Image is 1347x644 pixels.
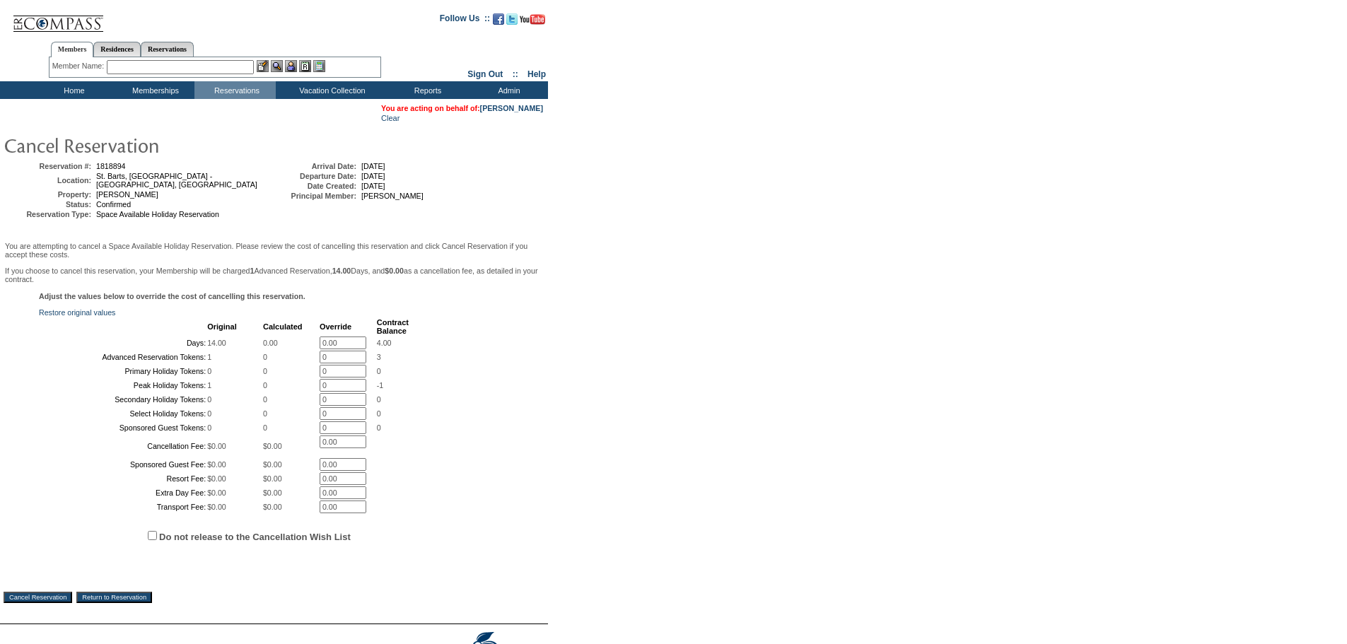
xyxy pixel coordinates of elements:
[39,308,115,317] a: Restore original values
[272,162,356,170] td: Arrival Date:
[96,172,257,189] span: St. Barts, [GEOGRAPHIC_DATA] - [GEOGRAPHIC_DATA], [GEOGRAPHIC_DATA]
[263,488,282,497] span: $0.00
[40,435,206,457] td: Cancellation Fee:
[480,104,543,112] a: [PERSON_NAME]
[385,267,404,275] b: $0.00
[263,503,282,511] span: $0.00
[377,409,381,418] span: 0
[6,172,91,189] td: Location:
[263,381,267,390] span: 0
[313,60,325,72] img: b_calculator.gif
[207,367,211,375] span: 0
[40,393,206,406] td: Secondary Holiday Tokens:
[207,322,237,331] b: Original
[276,81,385,99] td: Vacation Collection
[96,190,158,199] span: [PERSON_NAME]
[194,81,276,99] td: Reservations
[527,69,546,79] a: Help
[285,60,297,72] img: Impersonate
[377,353,381,361] span: 3
[5,267,543,283] p: If you choose to cancel this reservation, your Membership will be charged Advanced Reservation, D...
[377,395,381,404] span: 0
[207,353,211,361] span: 1
[51,42,94,57] a: Members
[385,81,467,99] td: Reports
[40,486,206,499] td: Extra Day Fee:
[520,18,545,26] a: Subscribe to our YouTube Channel
[272,192,356,200] td: Principal Member:
[361,192,424,200] span: [PERSON_NAME]
[320,322,351,331] b: Override
[493,13,504,25] img: Become our fan on Facebook
[377,367,381,375] span: 0
[207,460,226,469] span: $0.00
[40,351,206,363] td: Advanced Reservation Tokens:
[207,442,226,450] span: $0.00
[257,60,269,72] img: b_edit.gif
[96,210,219,218] span: Space Available Holiday Reservation
[6,200,91,209] td: Status:
[40,472,206,485] td: Resort Fee:
[207,503,226,511] span: $0.00
[361,182,385,190] span: [DATE]
[4,592,72,603] input: Cancel Reservation
[263,353,267,361] span: 0
[377,318,409,335] b: Contract Balance
[377,381,383,390] span: -1
[40,500,206,513] td: Transport Fee:
[263,423,267,432] span: 0
[263,442,282,450] span: $0.00
[263,395,267,404] span: 0
[263,322,303,331] b: Calculated
[263,367,267,375] span: 0
[40,421,206,434] td: Sponsored Guest Tokens:
[272,182,356,190] td: Date Created:
[207,488,226,497] span: $0.00
[332,267,351,275] b: 14.00
[361,172,385,180] span: [DATE]
[6,210,91,218] td: Reservation Type:
[263,460,282,469] span: $0.00
[207,423,211,432] span: 0
[5,242,543,259] p: You are attempting to cancel a Space Available Holiday Reservation. Please review the cost of can...
[271,60,283,72] img: View
[40,365,206,377] td: Primary Holiday Tokens:
[39,292,305,300] b: Adjust the values below to override the cost of cancelling this reservation.
[263,339,278,347] span: 0.00
[40,336,206,349] td: Days:
[381,114,400,122] a: Clear
[513,69,518,79] span: ::
[32,81,113,99] td: Home
[141,42,194,57] a: Reservations
[377,339,392,347] span: 4.00
[440,12,490,29] td: Follow Us ::
[40,379,206,392] td: Peak Holiday Tokens:
[40,407,206,420] td: Select Holiday Tokens:
[263,474,282,483] span: $0.00
[113,81,194,99] td: Memberships
[96,200,131,209] span: Confirmed
[207,381,211,390] span: 1
[377,423,381,432] span: 0
[467,81,548,99] td: Admin
[207,409,211,418] span: 0
[263,409,267,418] span: 0
[207,395,211,404] span: 0
[381,104,543,112] span: You are acting on behalf of:
[361,162,385,170] span: [DATE]
[272,172,356,180] td: Departure Date:
[96,162,126,170] span: 1818894
[506,18,518,26] a: Follow us on Twitter
[76,592,152,603] input: Return to Reservation
[467,69,503,79] a: Sign Out
[520,14,545,25] img: Subscribe to our YouTube Channel
[159,532,351,542] label: Do not release to the Cancellation Wish List
[6,162,91,170] td: Reservation #:
[52,60,107,72] div: Member Name:
[207,339,226,347] span: 14.00
[250,267,255,275] b: 1
[493,18,504,26] a: Become our fan on Facebook
[299,60,311,72] img: Reservations
[506,13,518,25] img: Follow us on Twitter
[93,42,141,57] a: Residences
